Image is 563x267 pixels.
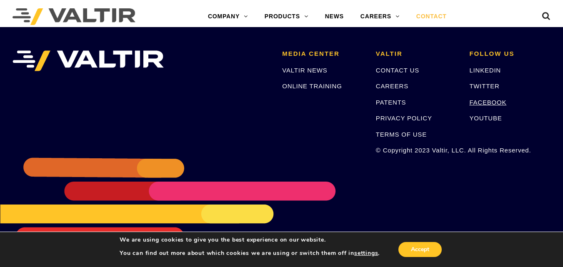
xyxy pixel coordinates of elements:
a: YOUTUBE [469,115,502,122]
h2: FOLLOW US [469,50,550,57]
a: CONTACT [408,8,455,25]
h2: VALTIR [376,50,457,57]
a: COMPANY [200,8,256,25]
a: ONLINE TRAINING [282,82,342,90]
p: We are using cookies to give you the best experience on our website. [120,236,380,244]
p: You can find out more about which cookies we are using or switch them off in . [120,250,380,257]
button: Accept [398,242,442,257]
a: TERMS OF USE [376,131,427,138]
a: CAREERS [376,82,408,90]
a: FACEBOOK [469,99,506,106]
a: PATENTS [376,99,406,106]
a: VALTIR NEWS [282,67,327,74]
a: CAREERS [352,8,408,25]
a: CONTACT US [376,67,419,74]
h2: MEDIA CENTER [282,50,363,57]
a: PRIVACY POLICY [376,115,432,122]
a: NEWS [317,8,352,25]
a: LINKEDIN [469,67,501,74]
a: PRODUCTS [256,8,317,25]
img: Valtir [13,8,135,25]
a: TWITTER [469,82,499,90]
button: settings [354,250,378,257]
p: © Copyright 2023 Valtir, LLC. All Rights Reserved. [376,145,457,155]
img: VALTIR [13,50,164,71]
